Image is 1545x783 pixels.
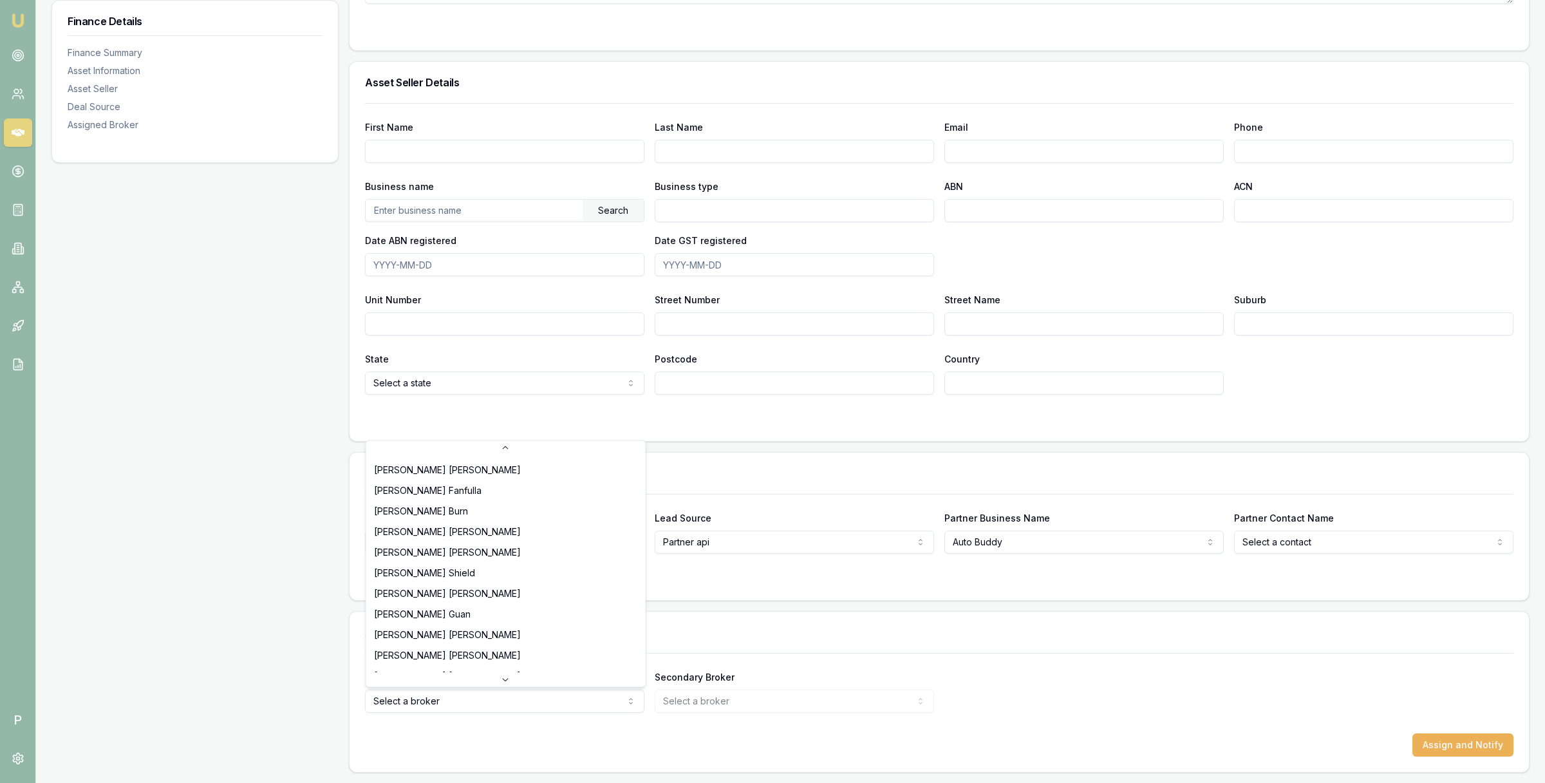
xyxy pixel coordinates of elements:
span: [PERSON_NAME] [PERSON_NAME] [374,587,521,600]
span: [PERSON_NAME] [PERSON_NAME] [374,628,521,641]
span: [PERSON_NAME] Shield [374,567,475,580]
span: [PERSON_NAME] [PERSON_NAME] [374,649,521,662]
span: [PERSON_NAME] Burn [374,505,468,518]
span: [PERSON_NAME] Guan [374,608,471,621]
span: [PERSON_NAME] [PERSON_NAME] [374,525,521,538]
span: [PERSON_NAME] Fanfulla [374,484,482,497]
span: [PERSON_NAME] [PERSON_NAME] [374,670,521,683]
span: [PERSON_NAME] [PERSON_NAME] [374,464,521,476]
span: [PERSON_NAME] [PERSON_NAME] [374,546,521,559]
